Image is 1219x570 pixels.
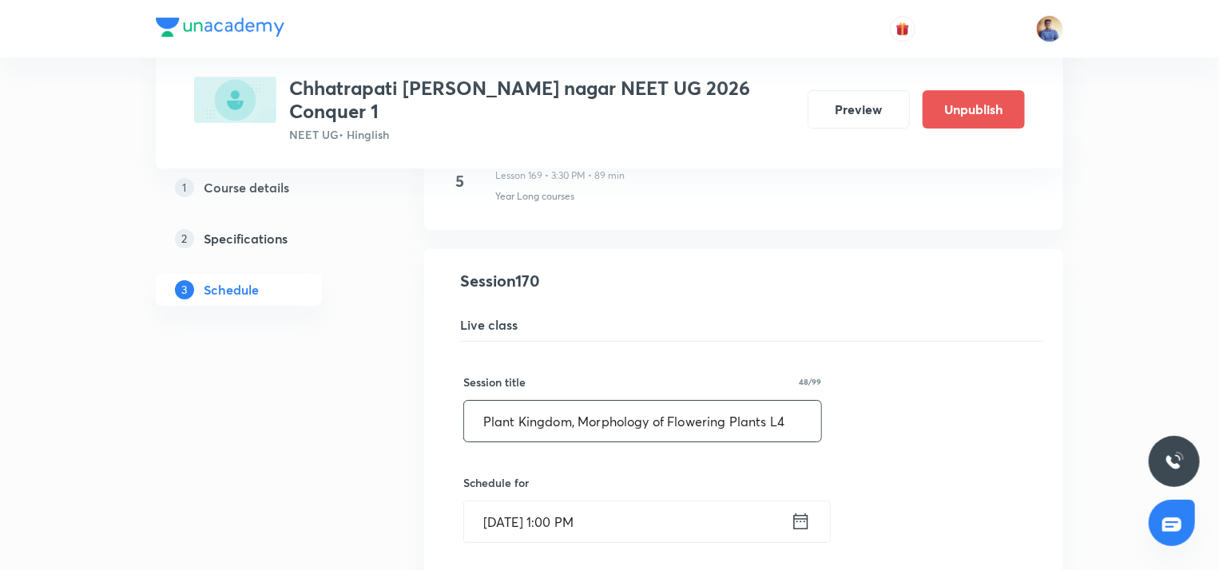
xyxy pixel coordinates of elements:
[460,315,1043,334] h5: Live class
[204,229,288,248] h5: Specifications
[463,374,526,390] h6: Session title
[175,229,194,248] p: 2
[204,280,259,299] h5: Schedule
[175,280,194,299] p: 3
[495,189,574,204] p: Year Long courses
[895,22,910,36] img: avatar
[444,169,476,193] h4: 5
[890,16,915,42] button: avatar
[156,223,373,255] a: 2Specifications
[156,18,284,41] a: Company Logo
[204,178,289,197] h5: Course details
[1036,15,1063,42] img: Bhushan BM
[495,168,625,183] p: Lesson 169 • 3:30 PM • 89 min
[460,269,1043,293] h4: Session 170
[800,378,822,386] p: 48/99
[923,90,1025,129] button: Unpublish
[1165,452,1184,471] img: ttu
[289,126,795,143] p: NEET UG • Hinglish
[194,77,276,123] img: 63FDB374-0A13-4293-8F88-EF0A9BA56DEC_plus.png
[463,474,822,491] h6: Schedule for
[464,401,821,441] input: A great title is short, clear and descriptive
[156,18,284,37] img: Company Logo
[289,77,795,123] h3: Chhatrapati [PERSON_NAME] nagar NEET UG 2026 Conquer 1
[156,172,373,204] a: 1Course details
[808,90,910,129] button: Preview
[175,178,194,197] p: 1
